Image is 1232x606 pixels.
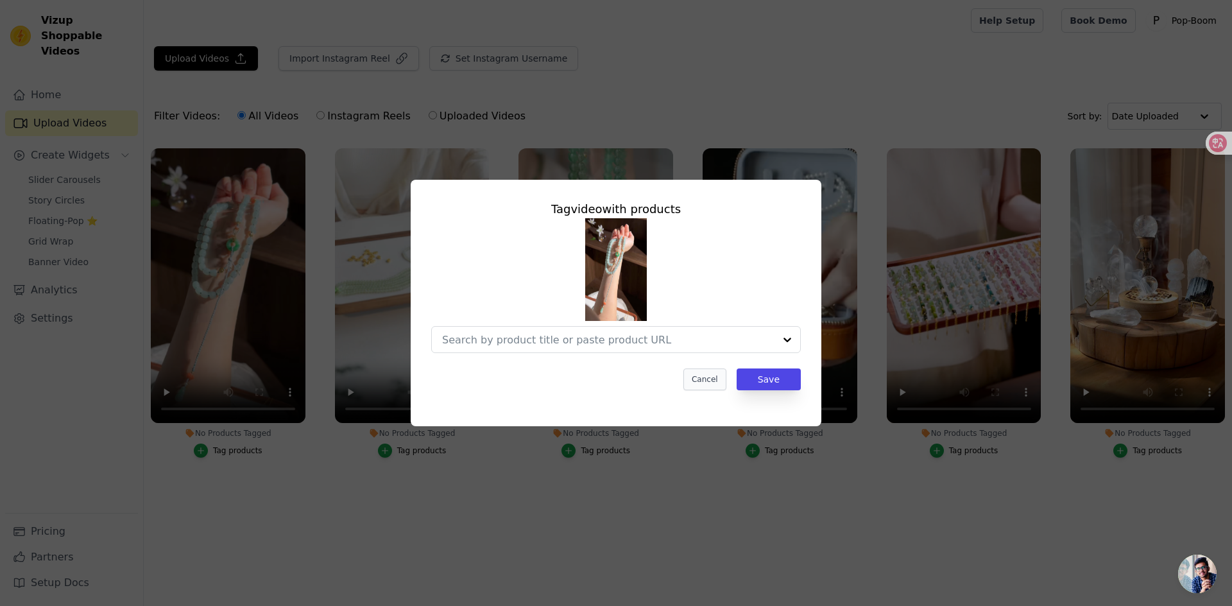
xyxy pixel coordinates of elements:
input: Search by product title or paste product URL [442,334,774,346]
div: Tag video with products [431,200,801,218]
button: Cancel [683,368,726,390]
img: tn-0ec4196191aa4fc98d9798379ffbe9ea.png [585,218,647,321]
div: 开放式聊天 [1178,555,1217,593]
button: Save [737,368,801,390]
